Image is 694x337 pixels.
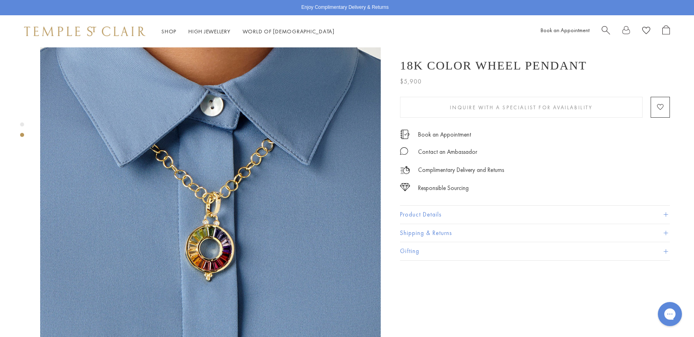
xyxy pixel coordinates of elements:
div: Responsible Sourcing [418,183,469,193]
a: Search [602,25,610,38]
div: Product gallery navigation [20,121,24,143]
button: Shipping & Returns [400,224,670,242]
a: ShopShop [161,28,176,35]
button: Inquire With A Specialist for Availability [400,97,643,118]
iframe: Gorgias live chat messenger [654,299,686,329]
p: Complimentary Delivery and Returns [418,165,504,175]
img: Temple St. Clair [24,27,145,36]
button: Gifting [400,242,670,260]
a: Book an Appointment [418,130,471,139]
a: Open Shopping Bag [662,25,670,38]
span: Inquire With A Specialist for Availability [450,104,592,111]
img: icon_sourcing.svg [400,183,410,191]
p: Enjoy Complimentary Delivery & Returns [301,4,388,12]
a: Book an Appointment [541,27,590,34]
img: icon_delivery.svg [400,165,410,175]
h1: 18K Color Wheel Pendant [400,59,587,72]
img: MessageIcon-01_2.svg [400,147,408,155]
a: View Wishlist [642,25,650,38]
span: $5,900 [400,76,422,87]
div: Contact an Ambassador [418,147,477,157]
img: icon_appointment.svg [400,130,410,139]
a: World of [DEMOGRAPHIC_DATA]World of [DEMOGRAPHIC_DATA] [243,28,335,35]
button: Product Details [400,206,670,224]
nav: Main navigation [161,27,335,37]
a: High JewelleryHigh Jewellery [188,28,231,35]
